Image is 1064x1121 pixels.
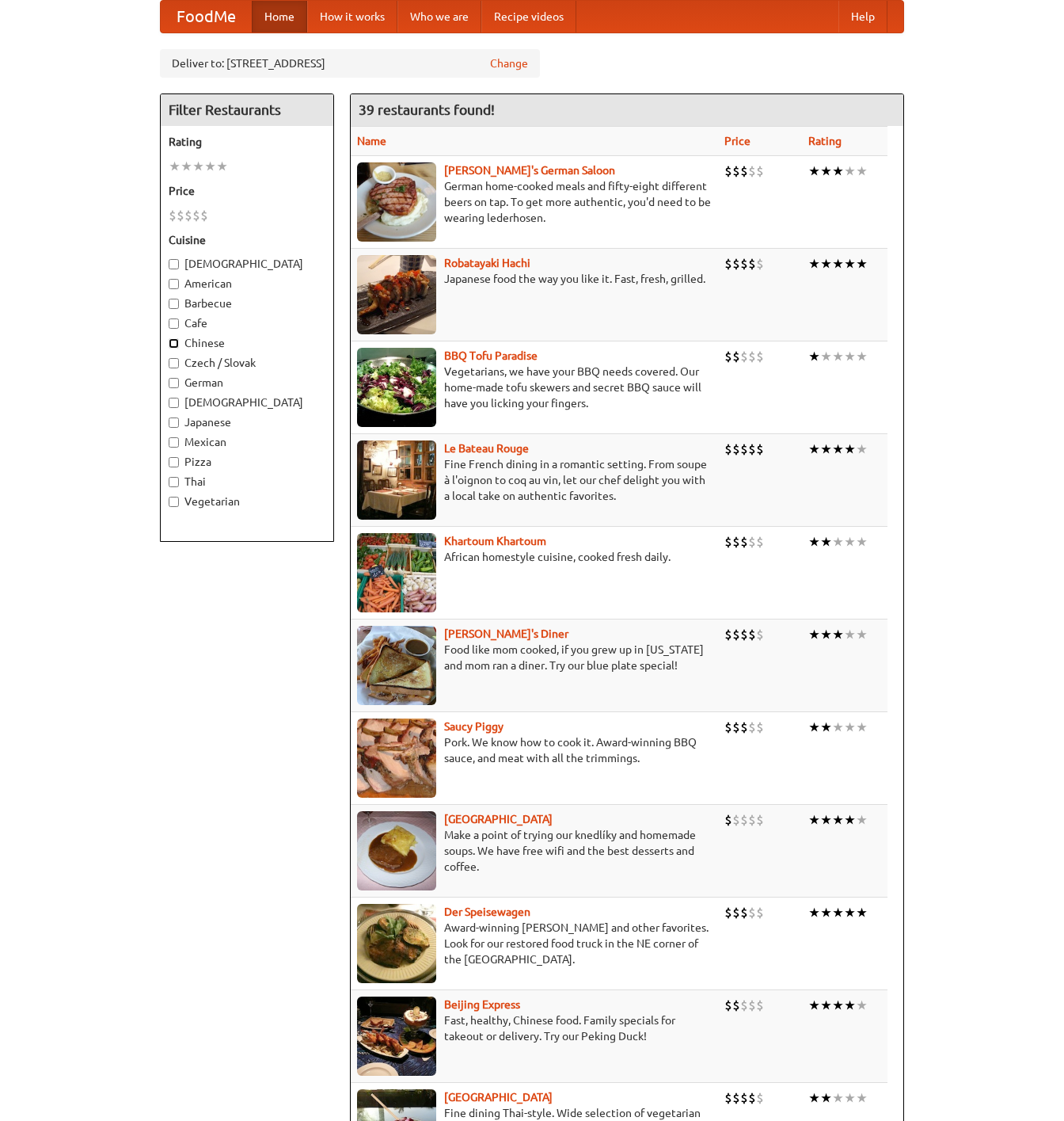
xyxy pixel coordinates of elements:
li: $ [732,626,740,643]
label: American [169,276,325,292]
li: ★ [856,1089,868,1107]
li: $ [756,1089,764,1107]
li: $ [756,440,764,458]
li: ★ [832,904,844,921]
input: Chinese [169,338,179,349]
input: Mexican [169,437,179,448]
li: ★ [844,440,856,458]
p: Pork. We know how to cook it. Award-winning BBQ sauce, and meat with all the trimmings. [357,734,712,766]
img: sallys.jpg [357,626,436,705]
li: $ [748,997,756,1014]
p: Make a point of trying our knedlíky and homemade soups. We have free wifi and the best desserts a... [357,827,712,875]
a: Rating [808,135,842,147]
li: ★ [808,997,820,1014]
li: $ [732,255,740,273]
li: $ [748,533,756,551]
li: $ [732,719,740,736]
li: $ [724,255,732,273]
li: ★ [856,440,868,458]
p: Fine French dining in a romantic setting. From soupe à l'oignon to coq au vin, let our chef delig... [357,456,712,504]
p: Fast, healthy, Chinese food. Family specials for takeout or delivery. Try our Peking Duck! [357,1012,712,1044]
a: Saucy Piggy [444,720,503,733]
label: Pizza [169,454,325,470]
li: ★ [832,440,844,458]
li: ★ [844,533,856,551]
li: $ [732,997,740,1014]
input: Pizza [169,457,179,467]
label: Mexican [169,434,325,450]
li: ★ [856,626,868,643]
label: Japanese [169,414,325,430]
li: $ [748,255,756,273]
a: Der Speisewagen [444,906,530,918]
li: $ [732,162,740,180]
li: ★ [820,440,832,458]
li: $ [724,811,732,829]
li: ★ [832,255,844,273]
li: ★ [832,1089,844,1107]
li: $ [740,440,748,458]
a: Help [838,1,887,32]
li: ★ [820,997,832,1014]
input: American [169,279,179,289]
li: $ [732,440,740,458]
h5: Price [169,183,325,199]
li: ★ [820,348,832,365]
b: Robatayaki Hachi [444,257,530,269]
li: ★ [820,162,832,180]
a: Name [357,135,386,147]
li: ★ [820,626,832,643]
li: ★ [820,255,832,273]
li: ★ [216,158,228,175]
p: Award-winning [PERSON_NAME] and other favorites. Look for our restored food truck in the NE corne... [357,920,712,967]
li: ★ [844,719,856,736]
a: Change [490,55,528,71]
li: ★ [180,158,192,175]
li: $ [177,207,184,224]
li: ★ [844,997,856,1014]
li: $ [732,904,740,921]
li: $ [748,904,756,921]
input: [DEMOGRAPHIC_DATA] [169,398,179,408]
li: $ [756,904,764,921]
label: Thai [169,474,325,490]
li: $ [740,533,748,551]
li: ★ [808,1089,820,1107]
p: Japanese food the way you like it. Fast, fresh, grilled. [357,271,712,287]
img: khartoum.jpg [357,533,436,612]
a: How it works [307,1,397,32]
li: ★ [856,811,868,829]
img: saucy.jpg [357,719,436,798]
li: ★ [808,904,820,921]
img: robatayaki.jpg [357,255,436,334]
li: ★ [856,162,868,180]
li: ★ [808,626,820,643]
li: ★ [856,348,868,365]
li: ★ [832,997,844,1014]
li: ★ [808,162,820,180]
li: ★ [820,904,832,921]
li: ★ [856,255,868,273]
li: $ [748,811,756,829]
a: Le Bateau Rouge [444,442,529,455]
input: Japanese [169,418,179,428]
li: $ [732,811,740,829]
li: ★ [169,158,180,175]
li: $ [756,162,764,180]
li: ★ [820,533,832,551]
li: ★ [832,719,844,736]
li: $ [748,1089,756,1107]
p: African homestyle cuisine, cooked fresh daily. [357,549,712,565]
a: [PERSON_NAME]'s German Saloon [444,164,615,177]
a: [PERSON_NAME]'s Diner [444,627,568,640]
label: Cafe [169,315,325,331]
li: $ [724,162,732,180]
input: Cafe [169,318,179,329]
li: $ [169,207,177,224]
label: Barbecue [169,296,325,311]
label: German [169,375,325,391]
li: $ [184,207,192,224]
